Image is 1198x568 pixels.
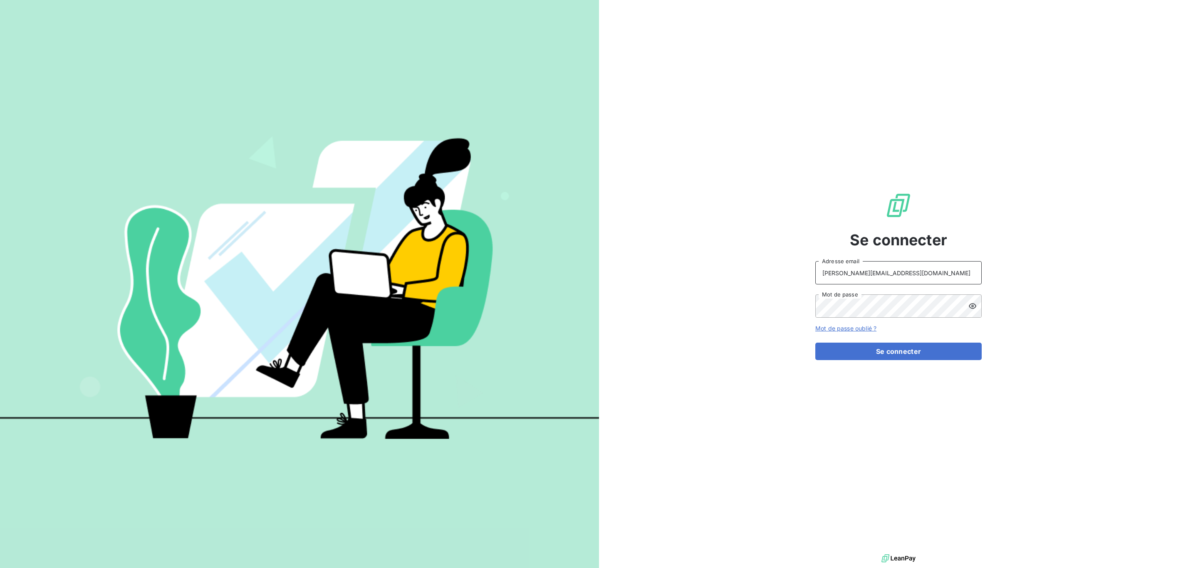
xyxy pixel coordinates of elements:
img: Logo LeanPay [885,192,912,219]
img: logo [881,552,916,565]
a: Mot de passe oublié ? [815,325,876,332]
input: placeholder [815,261,982,284]
span: Se connecter [850,229,947,251]
button: Se connecter [815,343,982,360]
